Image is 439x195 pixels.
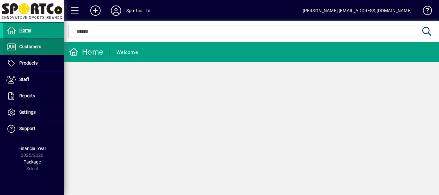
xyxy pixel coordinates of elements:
span: Financial Year [18,146,46,151]
a: Staff [3,72,64,88]
a: Products [3,55,64,71]
span: Products [19,60,38,66]
div: Sportco Ltd [126,5,150,16]
a: Customers [3,39,64,55]
div: Welcome [116,47,138,58]
span: Reports [19,93,35,98]
div: [PERSON_NAME] [EMAIL_ADDRESS][DOMAIN_NAME] [303,5,412,16]
button: Profile [106,5,126,16]
span: Package [23,159,41,164]
span: Customers [19,44,41,49]
a: Settings [3,104,64,120]
button: Add [85,5,106,16]
a: Reports [3,88,64,104]
span: Settings [19,110,36,115]
a: Support [3,121,64,137]
span: Home [19,28,31,33]
span: Support [19,126,35,131]
div: Home [69,47,103,57]
span: Staff [19,77,29,82]
a: Knowledge Base [418,1,431,22]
